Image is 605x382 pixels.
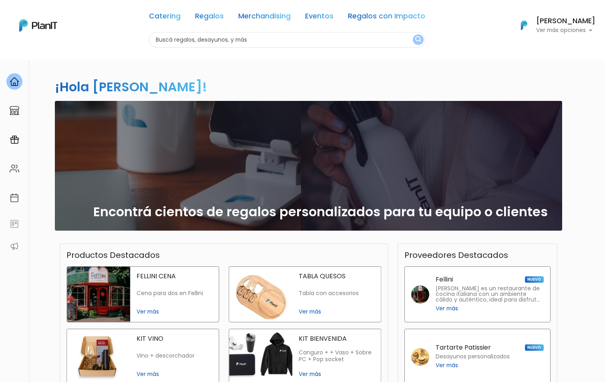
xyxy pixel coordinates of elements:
[436,304,458,313] span: Ver más
[436,361,458,370] span: Ver más
[137,336,212,342] p: KIT VINO
[10,77,19,86] img: home-e721727adea9d79c4d83392d1f703f7f8bce08238fde08b1acbfd93340b81755.svg
[10,193,19,203] img: calendar-87d922413cdce8b2cf7b7f5f62616a5cf9e4887200fb71536465627b3292af00.svg
[10,135,19,145] img: campaigns-02234683943229c281be62815700db0a1741e53638e28bf9629b52c665b00959.svg
[137,352,212,359] p: Vino + descorchador
[149,13,181,22] a: Catering
[436,276,453,283] p: Fellini
[229,267,292,322] img: tabla quesos
[10,219,19,229] img: feedback-78b5a0c8f98aac82b08bfc38622c3050aee476f2c9584af64705fc4e61158814.svg
[436,286,543,303] p: [PERSON_NAME] es un restaurante de cocina italiana con un ambiente cálido y auténtico, ideal para...
[404,266,550,322] a: Fellini NUEVO [PERSON_NAME] es un restaurante de cocina italiana con un ambiente cálido y auténti...
[19,19,57,32] img: PlanIt Logo
[525,344,543,351] span: NUEVO
[66,250,160,260] h3: Productos Destacados
[348,13,425,22] a: Regalos con Impacto
[436,344,491,351] p: Tartarte Patissier
[10,106,19,115] img: marketplace-4ceaa7011d94191e9ded77b95e3339b90024bf715f7c57f8cf31f2d8c509eaba.svg
[66,266,219,322] a: fellini cena FELLINI CENA Cena para dos en Fellini Ver más
[299,336,374,342] p: KIT BIENVENIDA
[93,204,548,219] h2: Encontrá cientos de regalos personalizados para tu equipo o clientes
[299,349,374,363] p: Canguro + + Vaso + Sobre PC + Pop socket
[149,32,425,48] input: Buscá regalos, desayunos, y más
[536,18,595,25] h6: [PERSON_NAME]
[511,15,595,36] button: PlanIt Logo [PERSON_NAME] Ver más opciones
[137,290,212,297] p: Cena para dos en Fellini
[299,370,374,378] span: Ver más
[137,308,212,316] span: Ver más
[10,241,19,251] img: partners-52edf745621dab592f3b2c58e3bca9d71375a7ef29c3b500c9f145b62cc070d4.svg
[195,13,224,22] a: Regalos
[299,273,374,279] p: TABLA QUESOS
[536,28,595,33] p: Ver más opciones
[137,370,212,378] span: Ver más
[55,78,207,96] h2: ¡Hola [PERSON_NAME]!
[67,267,130,322] img: fellini cena
[411,285,429,304] img: fellini
[238,13,291,22] a: Merchandising
[411,348,429,366] img: tartarte patissier
[10,164,19,173] img: people-662611757002400ad9ed0e3c099ab2801c6687ba6c219adb57efc949bc21e19d.svg
[404,250,508,260] h3: Proveedores Destacados
[415,36,421,44] img: search_button-432b6d5273f82d61273b3651a40e1bd1b912527efae98b1b7a1b2c0702e16a8d.svg
[299,290,374,297] p: Tabla con accesorios
[515,16,533,34] img: PlanIt Logo
[525,276,543,283] span: NUEVO
[137,273,212,279] p: FELLINI CENA
[299,308,374,316] span: Ver más
[436,354,510,360] p: Desayunos personalizados
[305,13,334,22] a: Eventos
[229,266,381,322] a: tabla quesos TABLA QUESOS Tabla con accesorios Ver más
